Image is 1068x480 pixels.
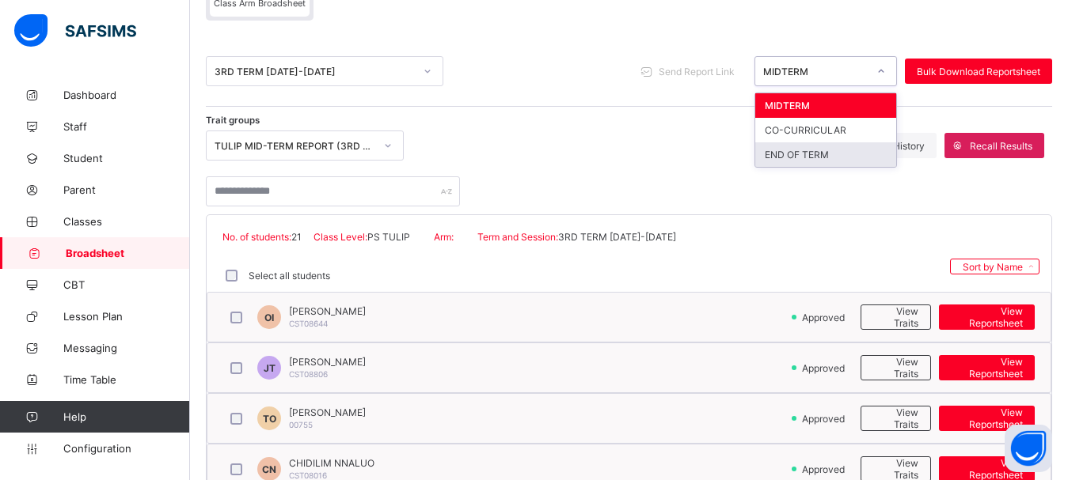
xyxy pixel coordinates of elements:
[289,319,328,328] span: CST08644
[289,406,366,418] span: [PERSON_NAME]
[289,471,327,480] span: CST08016
[1005,425,1052,472] button: Open asap
[291,231,302,243] span: 21
[289,369,328,379] span: CST08806
[755,93,896,118] div: MIDTERM
[970,140,1032,152] span: Recall Results
[951,305,1023,329] span: View Reportsheet
[63,410,189,423] span: Help
[800,463,849,475] span: Approved
[477,231,558,243] span: Term and Session:
[755,142,896,167] div: END OF TERM
[558,231,676,243] span: 3RD TERM [DATE]-[DATE]
[63,183,190,196] span: Parent
[289,457,374,469] span: CHIDILIM NNALUO
[63,152,190,164] span: Student
[264,362,276,374] span: JT
[63,342,190,354] span: Messaging
[262,463,276,475] span: CN
[264,312,274,323] span: OI
[63,89,190,101] span: Dashboard
[873,305,918,329] span: View Traits
[800,413,849,425] span: Approved
[63,373,190,386] span: Time Table
[800,362,849,374] span: Approved
[63,120,190,133] span: Staff
[873,406,918,430] span: View Traits
[215,140,374,152] div: TULIP MID-TERM REPORT (3RD TERM 2024/2025)
[289,356,366,368] span: [PERSON_NAME]
[249,270,330,282] label: Select all students
[222,231,291,243] span: No. of students:
[63,310,190,323] span: Lesson Plan
[63,442,189,455] span: Configuration
[314,231,367,243] span: Class Level:
[963,261,1023,273] span: Sort by Name
[14,14,136,47] img: safsims
[951,356,1023,380] span: View Reportsheet
[800,312,849,323] span: Approved
[263,413,276,425] span: TO
[289,305,366,317] span: [PERSON_NAME]
[763,66,868,77] div: MIDTERM
[951,406,1023,430] span: View Reportsheet
[206,115,260,126] span: Trait groups
[367,231,410,243] span: PS TULIP
[873,356,918,380] span: View Traits
[917,66,1040,77] span: Bulk Download Reportsheet
[63,215,190,228] span: Classes
[63,278,190,291] span: CBT
[66,247,190,259] span: Broadsheet
[659,66,735,77] span: Send Report Link
[215,66,414,77] div: 3RD TERM [DATE]-[DATE]
[434,231,454,243] span: Arm:
[755,118,896,142] div: CO-CURRICULAR
[289,420,313,429] span: 00755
